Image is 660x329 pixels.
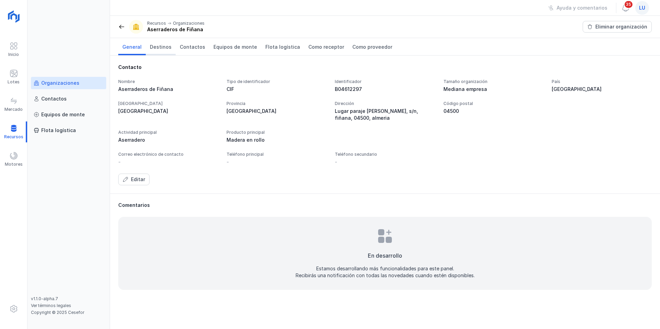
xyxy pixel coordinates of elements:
div: Código postal [443,101,543,106]
div: Comentarios [118,202,652,209]
div: En desarrollo [368,251,402,260]
button: Ayuda y comentarios [544,2,612,14]
a: Como receptor [304,38,348,55]
div: [GEOGRAPHIC_DATA] [552,86,652,93]
button: Eliminar organización [583,21,652,33]
div: Copyright © 2025 Cesefor [31,310,106,315]
span: Equipos de monte [213,44,257,50]
div: Tamaño organización [443,79,543,84]
div: Mercado [4,107,23,112]
span: Como receptor [308,44,344,50]
span: Como proveedor [352,44,392,50]
div: CIF [227,86,327,93]
div: Lugar paraje [PERSON_NAME], s/n, fiñana, 04500, almeria [335,108,435,121]
span: General [122,44,142,50]
div: B04612297 [335,86,435,93]
div: Flota logística [41,127,76,134]
div: Producto principal [227,130,327,135]
span: Contactos [180,44,205,50]
div: Actividad principal [118,130,218,135]
div: Identificador [335,79,435,84]
div: Organizaciones [173,21,205,26]
span: Flota logística [265,44,300,50]
div: Editar [131,176,145,183]
div: Provincia [227,101,327,106]
div: Teléfono principal [227,152,327,157]
div: Equipos de monte [41,111,85,118]
a: Ver términos legales [31,303,71,308]
div: Aserraderos de Fiñana [147,26,205,33]
span: 35 [624,0,633,9]
div: 04500 [443,108,543,115]
a: Organizaciones [31,77,106,89]
span: lu [639,4,645,11]
div: Dirección [335,101,435,106]
div: Contacto [118,64,652,71]
a: Contactos [176,38,209,55]
a: Como proveedor [348,38,396,55]
div: v1.1.0-alpha.7 [31,296,106,302]
div: Nombre [118,79,218,84]
a: Flota logística [261,38,304,55]
div: Correo electrónico de contacto [118,152,218,157]
div: Madera en rollo [227,137,327,143]
a: General [118,38,146,55]
a: Equipos de monte [209,38,261,55]
div: Recibirás una notificación con todas las novedades cuando estén disponibles. [296,272,475,279]
div: Teléfono secundario [335,152,435,157]
div: - [335,158,337,165]
div: [GEOGRAPHIC_DATA] [227,108,327,115]
div: Mediana empresa [443,86,543,93]
div: [GEOGRAPHIC_DATA] [118,108,218,115]
div: Organizaciones [41,80,79,86]
div: Eliminar organización [595,23,647,30]
a: Flota logística [31,124,106,137]
div: Contactos [41,95,67,102]
a: Destinos [146,38,176,55]
div: Aserraderos de Fiñana [118,86,218,93]
div: País [552,79,652,84]
img: logoRight.svg [5,8,22,25]
div: Recursos [147,21,166,26]
button: Editar [118,174,150,185]
div: Lotes [8,79,20,85]
div: - [227,158,229,165]
div: Tipo de identificador [227,79,327,84]
div: Ayuda y comentarios [557,4,607,11]
div: Aserradero [118,137,218,143]
a: Equipos de monte [31,108,106,121]
div: Estamos desarrollando más funcionalidades para este panel. [316,265,454,272]
div: Inicio [8,52,19,57]
div: Motores [5,162,23,167]
div: - [118,158,121,165]
a: Contactos [31,93,106,105]
div: [GEOGRAPHIC_DATA] [118,101,218,106]
span: Destinos [150,44,172,50]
